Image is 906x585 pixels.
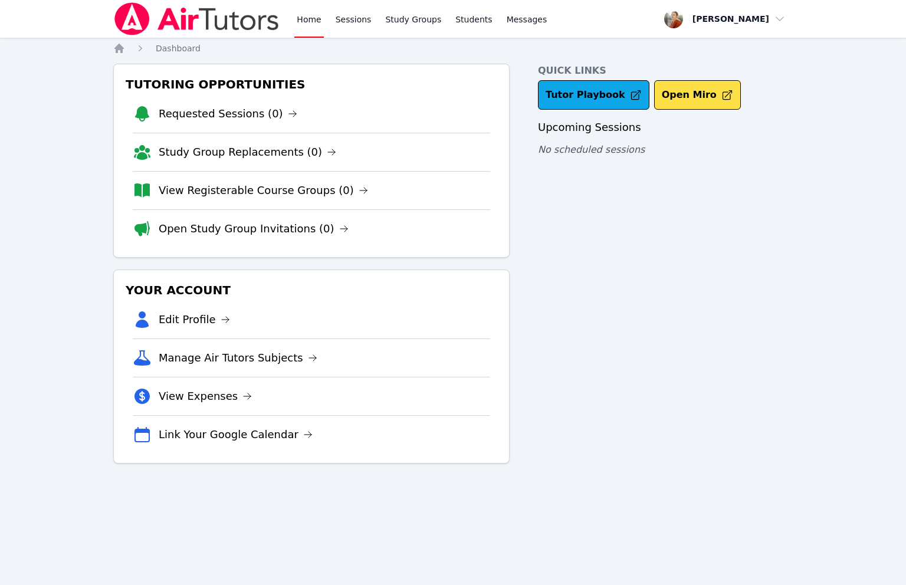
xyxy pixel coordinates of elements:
img: Air Tutors [113,2,280,35]
h3: Upcoming Sessions [538,119,793,136]
nav: Breadcrumb [113,42,793,54]
a: Link Your Google Calendar [159,426,313,443]
a: View Registerable Course Groups (0) [159,182,368,199]
span: Dashboard [156,44,201,53]
a: Tutor Playbook [538,80,649,110]
button: Open Miro [654,80,741,110]
a: Study Group Replacements (0) [159,144,336,160]
span: No scheduled sessions [538,144,645,155]
a: Edit Profile [159,311,230,328]
h3: Tutoring Opportunities [123,74,500,95]
a: Dashboard [156,42,201,54]
a: Manage Air Tutors Subjects [159,350,317,366]
a: View Expenses [159,388,252,405]
a: Requested Sessions (0) [159,106,297,122]
h4: Quick Links [538,64,793,78]
span: Messages [507,14,547,25]
a: Open Study Group Invitations (0) [159,221,349,237]
h3: Your Account [123,280,500,301]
